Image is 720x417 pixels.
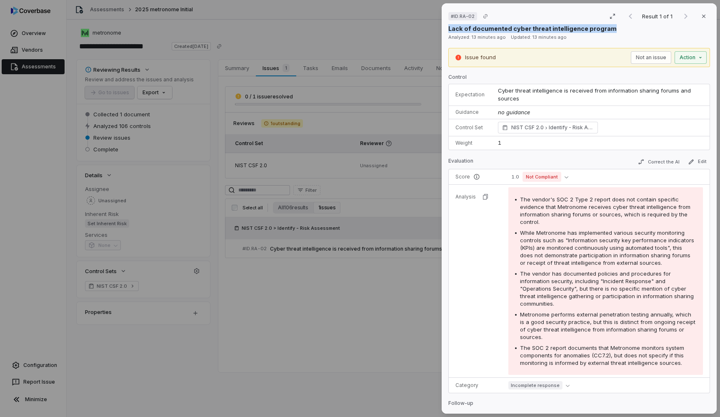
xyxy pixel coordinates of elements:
button: Not an issue [631,51,671,64]
button: Edit [685,157,710,167]
span: no guidance [498,109,530,116]
p: Category [455,382,495,389]
span: Incomplete response [508,381,562,389]
span: The vendor has documented policies and procedures for information security, including "Incident R... [520,270,694,307]
p: Result 1 of 1 [642,12,674,21]
span: The SOC 2 report documents that Metronome monitors system components for anomalies (CC7.2), but d... [520,344,684,366]
span: While Metronome has implemented various security monitoring controls such as "Information securit... [520,229,694,266]
p: Analysis [455,193,476,200]
button: 1.0Not Compliant [508,172,572,182]
span: Metronome performs external penetration testing annually, which is a good security practice, but ... [520,311,695,340]
span: # ID.RA-02 [451,13,475,20]
span: Analyzed: 13 minutes ago [448,34,506,40]
p: Score [455,173,495,180]
p: Lack of documented cyber threat intelligence program [448,24,617,33]
p: Control [448,74,710,84]
button: Copy link [478,9,493,24]
p: Weight [455,140,485,146]
p: Expectation [455,91,485,98]
p: Control Set [455,124,485,131]
span: Cyber threat intelligence is received from information sharing forums and sources [498,87,692,102]
span: 1 [498,139,501,146]
p: Issue found [465,53,496,62]
span: NIST CSF 2.0 Identify - Risk Assessment [511,123,594,132]
span: The vendor's SOC 2 Type 2 report does not contain specific evidence that Metronome receives cyber... [520,196,690,225]
span: Updated: 13 minutes ago [511,34,567,40]
p: Guidance [455,109,485,116]
p: Follow-up [448,400,710,410]
p: Evaluation [448,158,473,168]
button: Correct the AI [635,157,683,167]
button: Action [675,51,707,64]
span: Not Compliant [522,172,561,182]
